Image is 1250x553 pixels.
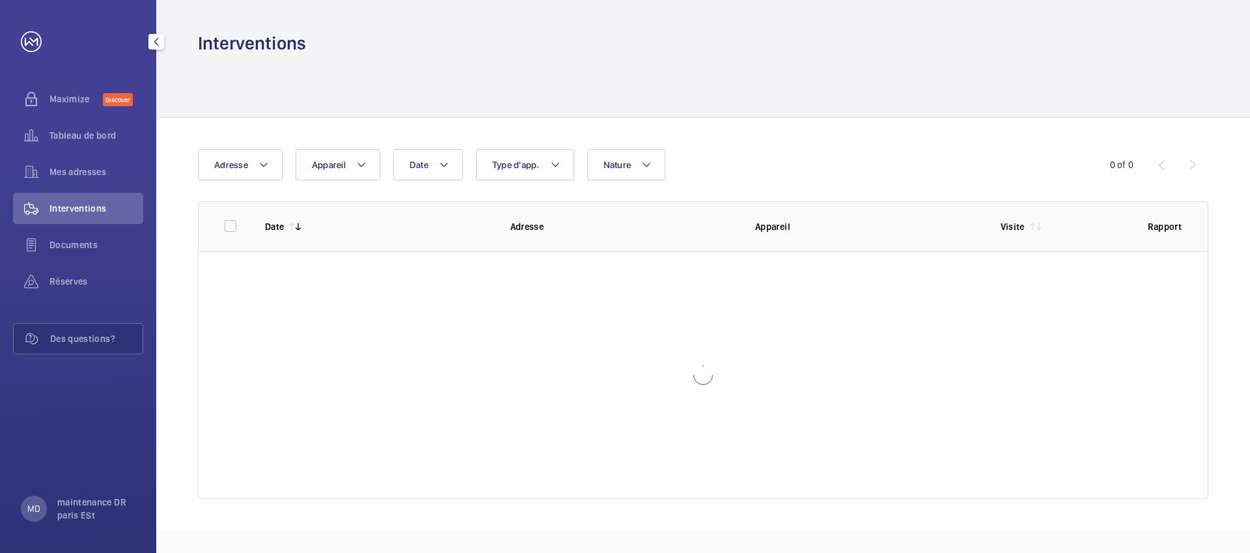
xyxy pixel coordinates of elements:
[492,160,540,170] span: Type d'app.
[198,149,283,180] button: Adresse
[198,31,306,55] h1: Interventions
[49,92,103,106] span: Maximize
[49,238,143,251] span: Documents
[49,165,143,178] span: Mes adresses
[393,149,463,180] button: Date
[312,160,346,170] span: Appareil
[265,220,284,233] p: Date
[103,93,133,106] span: Discover
[57,496,135,522] p: maintenance DR paris ESt
[604,160,632,170] span: Nature
[1148,220,1182,233] p: Rapport
[49,202,143,215] span: Interventions
[27,502,40,515] p: MD
[755,220,980,233] p: Appareil
[410,160,428,170] span: Date
[49,129,143,142] span: Tableau de bord
[587,149,666,180] button: Nature
[1110,158,1133,171] div: 0 of 0
[296,149,380,180] button: Appareil
[49,275,143,288] span: Réserves
[476,149,574,180] button: Type d'app.
[1001,220,1025,233] p: Visite
[510,220,735,233] p: Adresse
[50,332,143,345] span: Des questions?
[214,160,248,170] span: Adresse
